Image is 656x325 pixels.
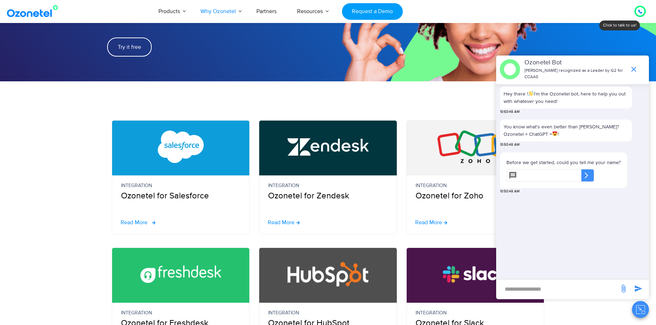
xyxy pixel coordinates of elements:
[500,189,519,194] span: 10:50:48 AM
[500,59,520,80] img: header
[121,182,241,202] p: Ozonetel for Salesforce
[121,182,241,190] small: Integration
[506,159,621,166] p: Before we get started, could you tell me your name?
[268,182,388,202] p: Ozonetel for Zendesk
[616,282,631,296] span: send message
[118,44,141,50] span: Try it free
[268,220,300,225] a: Read More
[500,109,519,115] span: 10:50:48 AM
[500,142,519,147] span: 10:50:48 AM
[342,3,402,20] a: Request a Demo
[416,182,535,190] small: Integration
[552,131,557,136] img: 😍
[268,220,295,225] span: Read More
[524,68,626,80] p: [PERSON_NAME] recognized as a Leader by G2 for CCAAS
[627,62,641,76] span: end chat or minimize
[500,283,616,296] div: new-msg-input
[415,220,447,225] a: Read More
[524,58,626,68] p: Ozonetel Bot
[268,309,388,317] small: Integration
[121,220,156,225] a: Read More
[140,130,221,163] img: Salesforce CTI Integration with Call Center Software
[416,182,535,202] p: Ozonetel for Zoho
[504,123,628,138] p: You know what's even better than [PERSON_NAME]? Ozonetel + ChatGPT = !
[631,282,645,296] span: send message
[121,220,147,225] span: Read More
[416,309,535,317] small: Integration
[268,182,388,190] small: Integration
[504,90,628,105] p: Hey there ! I'm the Ozonetel bot, here to help you out with whatever you need!
[107,37,152,57] a: Try it free
[632,301,649,318] button: Close chat
[528,91,533,96] img: 👋
[140,258,221,290] img: Freshdesk Call Center Integration
[288,130,368,163] img: Zendesk Call Center Integration
[121,309,241,317] small: Integration
[415,220,442,225] span: Read More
